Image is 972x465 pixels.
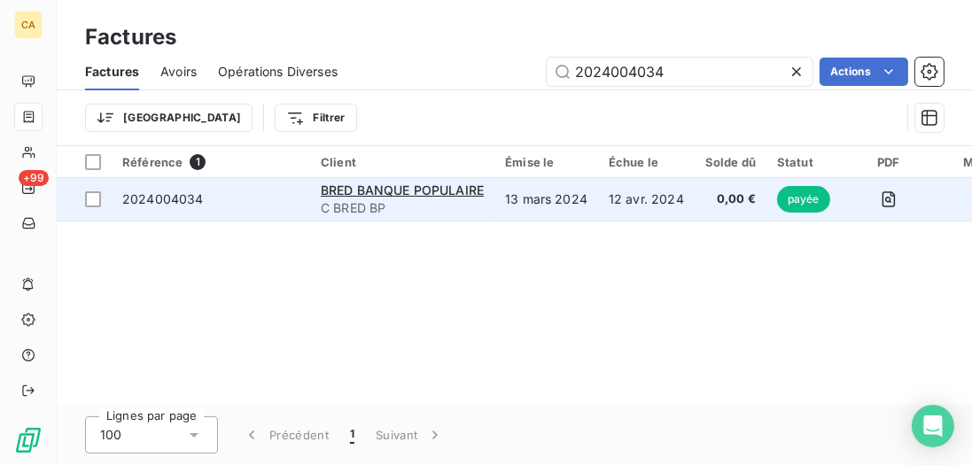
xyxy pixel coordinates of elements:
div: Émise le [505,155,587,169]
span: 1 [350,426,354,444]
td: 12 avr. 2024 [598,178,695,221]
span: 1 [190,154,206,170]
input: Rechercher [547,58,813,86]
img: Logo LeanPay [14,426,43,454]
span: Opérations Diverses [218,63,338,81]
span: Factures [85,63,139,81]
span: 0,00 € [705,190,756,208]
span: Référence [122,155,183,169]
button: Actions [820,58,908,86]
h3: Factures [85,21,176,53]
span: +99 [19,170,49,186]
span: C BRED BP [321,199,484,217]
span: Avoirs [160,63,197,81]
button: Suivant [365,416,455,453]
div: Statut [777,155,835,169]
button: [GEOGRAPHIC_DATA] [85,104,253,132]
span: payée [777,186,830,213]
div: Échue le [609,155,684,169]
div: Open Intercom Messenger [912,405,954,447]
div: Solde dû [705,155,756,169]
button: Précédent [232,416,339,453]
div: Client [321,155,484,169]
span: 100 [100,426,121,444]
span: BRED BANQUE POPULAIRE [321,182,484,198]
button: 1 [339,416,365,453]
td: 13 mars 2024 [494,178,598,221]
div: CA [14,11,43,39]
span: 2024004034 [122,191,204,206]
button: Filtrer [275,104,356,132]
div: PDF [856,155,921,169]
